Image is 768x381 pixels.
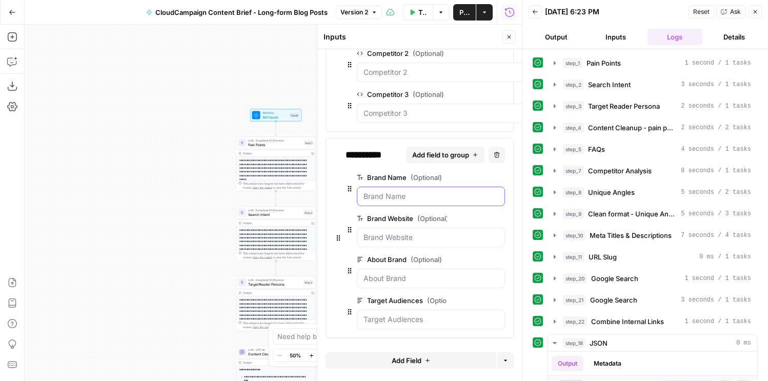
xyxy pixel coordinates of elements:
[248,351,301,356] span: Content Cleanup - pain points and search intent
[548,141,757,157] button: 4 seconds / 1 tasks
[304,210,313,215] div: Step 2
[411,254,442,265] span: (Optional)
[243,151,308,155] div: Output
[588,356,628,371] button: Metadata
[689,5,714,18] button: Reset
[363,191,498,202] input: Brand Name
[681,231,751,240] span: 7 seconds / 4 tasks
[290,113,299,117] div: Inputs
[357,213,447,224] label: Brand Website
[340,8,368,17] span: Version 2
[548,76,757,93] button: 3 seconds / 1 tasks
[412,150,469,160] span: Add field to group
[589,252,617,262] span: URL Slug
[406,147,484,163] button: Add field to group
[588,209,677,219] span: Clean format - Unique Angles
[563,230,585,240] span: step_10
[357,89,468,99] label: Competitor 3
[411,172,442,183] span: (Optional)
[548,292,757,308] button: 3 seconds / 1 tasks
[590,338,608,348] span: JSON
[548,335,757,351] button: 0 ms
[681,188,751,197] span: 5 seconds / 2 tasks
[548,55,757,71] button: 1 second / 1 tasks
[243,291,308,295] div: Output
[552,356,583,371] button: Output
[262,111,288,115] span: Workflow
[357,172,447,183] label: Brand Name
[693,7,710,16] span: Reset
[681,166,751,175] span: 8 seconds / 1 tasks
[236,109,316,122] div: WorkflowSet InputsInputs
[326,352,496,369] button: Add Field
[548,184,757,200] button: 5 seconds / 2 tasks
[563,101,584,111] span: step_3
[243,360,308,365] div: Output
[736,338,751,348] span: 0 ms
[248,208,301,212] span: LLM · DeepSeek R1 (Preview)
[413,48,444,58] span: (Optional)
[140,4,334,21] button: CloudCampaign Content Brief - Long-form Blog Posts
[363,273,498,284] input: About Brand
[706,29,762,45] button: Details
[357,48,468,58] label: Competitor 2
[588,144,605,154] span: FAQs
[363,67,519,77] input: Competitor 2
[648,29,703,45] button: Logs
[684,317,751,326] span: 1 second / 1 tasks
[590,230,672,240] span: Meta Titles & Descriptions
[563,209,584,219] span: step_9
[363,232,498,243] input: Brand Website
[548,98,757,114] button: 2 seconds / 1 tasks
[563,79,584,90] span: step_2
[588,79,631,90] span: Search Intent
[417,213,449,224] span: (Optional)
[243,251,313,259] div: This output is too large & has been abbreviated for review. to view the full content.
[563,273,587,284] span: step_20
[681,295,751,305] span: 3 seconds / 1 tasks
[253,326,272,329] span: Copy the output
[248,138,302,143] span: LLM · DeepSeek R1 (Preview)
[590,295,637,305] span: Google Search
[563,295,586,305] span: step_21
[392,355,421,366] span: Add Field
[243,182,313,190] div: This output is too large & has been abbreviated for review. to view the full content.
[363,314,498,325] input: Target Audiences
[248,282,301,287] span: Target Reader Persona
[563,338,585,348] span: step_18
[684,58,751,68] span: 1 second / 1 tasks
[427,295,458,306] span: (Optional)
[716,5,745,18] button: Ask
[563,187,584,197] span: step_8
[248,142,302,147] span: Pain Points
[563,58,582,68] span: step_1
[681,102,751,111] span: 2 seconds / 1 tasks
[684,274,751,283] span: 1 second / 1 tasks
[262,114,288,119] span: Set Inputs
[253,186,272,189] span: Copy the output
[418,7,427,17] span: Test Workflow
[155,7,328,17] span: CloudCampaign Content Brief - Long-form Blog Posts
[363,108,519,118] input: Competitor 3
[275,261,277,276] g: Edge from step_2 to step_3
[563,316,587,327] span: step_22
[588,29,643,45] button: Inputs
[591,316,664,327] span: Combine Internal Links
[681,145,751,154] span: 4 seconds / 1 tasks
[304,280,313,285] div: Step 3
[324,32,499,42] div: Inputs
[563,123,584,133] span: step_4
[588,166,652,176] span: Competitor Analysis
[681,209,751,218] span: 5 seconds / 3 tasks
[548,163,757,179] button: 8 seconds / 1 tasks
[357,254,447,265] label: About Brand
[548,227,757,244] button: 7 seconds / 4 tasks
[588,187,635,197] span: Unique Angles
[248,348,301,352] span: LLM · GPT-4o
[413,89,444,99] span: (Optional)
[304,141,313,145] div: Step 1
[548,206,757,222] button: 5 seconds / 3 tasks
[548,119,757,136] button: 2 seconds / 2 tasks
[275,122,277,136] g: Edge from start to step_1
[548,313,757,330] button: 1 second / 1 tasks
